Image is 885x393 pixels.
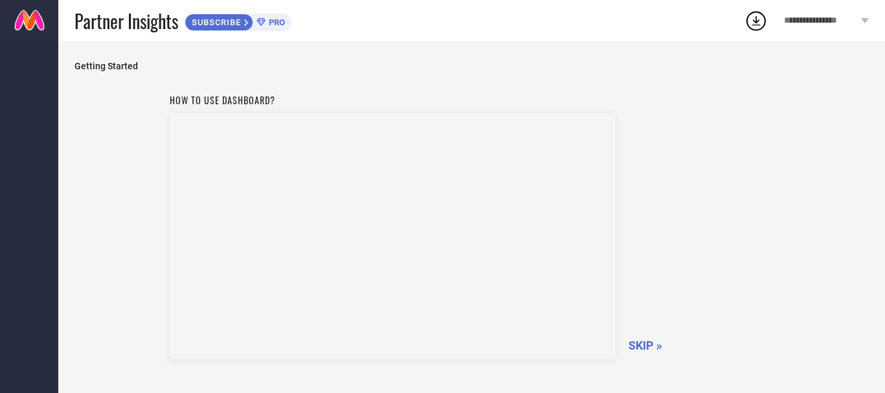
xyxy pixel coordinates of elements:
span: PRO [266,17,285,27]
h1: How to use dashboard? [170,93,615,107]
div: Open download list [744,9,768,32]
span: Partner Insights [75,8,178,34]
iframe: Workspace Section [170,113,615,359]
span: SKIP » [628,339,662,352]
a: SUBSCRIBEPRO [185,10,292,31]
span: Getting Started [75,61,869,71]
span: SUBSCRIBE [185,17,244,27]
